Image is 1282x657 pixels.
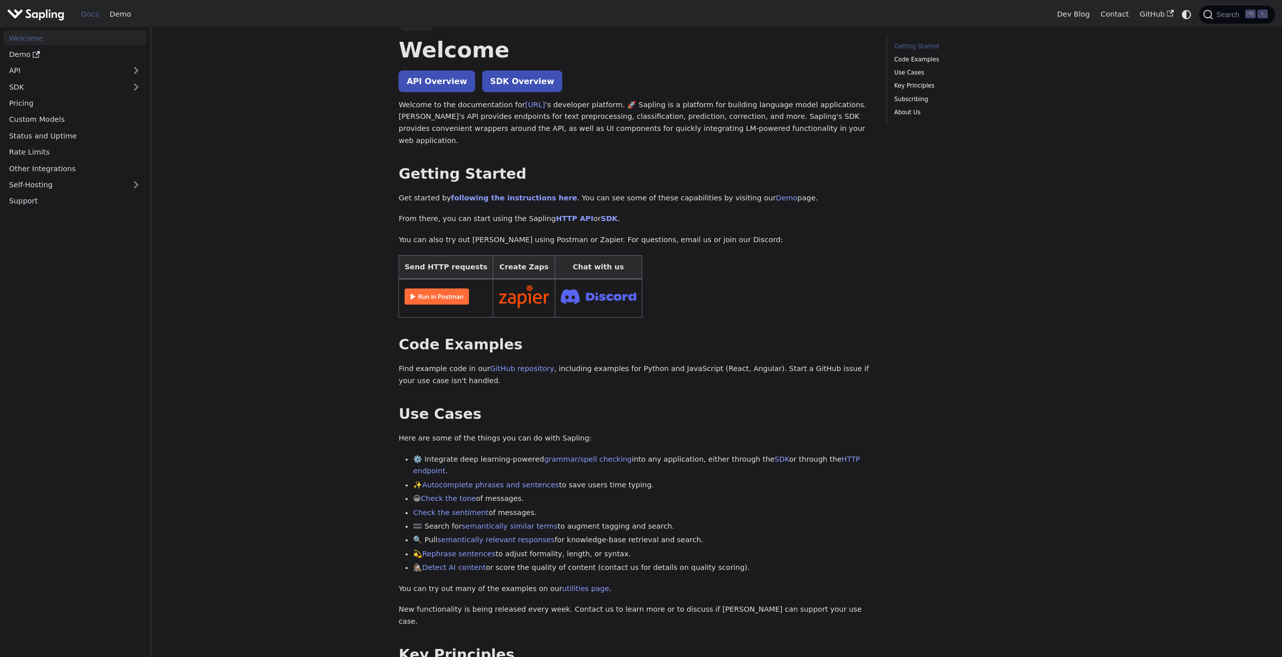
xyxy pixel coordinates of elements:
a: Use Cases [894,68,1031,78]
a: Subscribing [894,95,1031,104]
a: Pricing [4,96,146,111]
button: Search (Ctrl+K) [1199,6,1274,24]
a: Contact [1095,7,1134,22]
a: API [4,63,126,78]
p: Here are some of the things you can do with Sapling: [398,432,872,445]
a: About Us [894,108,1031,117]
a: Key Principles [894,81,1031,91]
h2: Use Cases [398,405,872,423]
li: 🕵🏽‍♀️ or score the quality of content (contact us for details on quality scoring). [413,562,872,574]
a: semantically similar terms [461,522,557,530]
a: Custom Models [4,112,146,127]
a: Dev Blog [1051,7,1095,22]
a: Code Examples [894,55,1031,64]
li: 🔍 Pull for knowledge-base retrieval and search. [413,534,872,546]
a: Demo [4,47,146,62]
a: grammar/spell checking [544,455,632,463]
h1: Welcome [398,36,872,63]
a: SDK [774,455,789,463]
a: Status and Uptime [4,128,146,143]
a: GitHub repository [490,364,554,373]
th: Create Zaps [493,255,555,279]
p: New functionality is being released every week. Contact us to learn more or to discuss if [PERSON... [398,604,872,628]
p: You can try out many of the examples on our . [398,583,872,595]
p: Welcome to the documentation for 's developer platform. 🚀 Sapling is a platform for building lang... [398,99,872,147]
a: SDK Overview [482,70,562,92]
a: following the instructions here [451,194,577,202]
th: Chat with us [555,255,642,279]
li: 🟰 Search for to augment tagging and search. [413,521,872,533]
img: Connect in Zapier [499,285,549,308]
a: SDK [601,214,618,223]
button: Expand sidebar category 'SDK' [126,80,146,94]
a: Support [4,194,146,208]
span: Search [1213,11,1245,19]
a: Sapling.ai [7,7,68,22]
h2: Getting Started [398,165,872,183]
li: of messages. [413,507,872,519]
a: HTTP API [556,214,593,223]
a: Welcome [4,31,146,45]
a: semantically relevant responses [437,536,555,544]
a: Demo [104,7,137,22]
a: Docs [76,7,104,22]
a: Demo [776,194,797,202]
button: Switch between dark and light mode (currently system mode) [1179,7,1194,22]
p: Find example code in our , including examples for Python and JavaScript (React, Angular). Start a... [398,363,872,387]
a: API Overview [398,70,475,92]
a: GitHub [1134,7,1179,22]
img: Join Discord [561,286,636,307]
li: 💫 to adjust formality, length, or syntax. [413,548,872,560]
a: [URL] [525,101,545,109]
a: Other Integrations [4,161,146,176]
a: Check the sentiment [413,508,489,517]
a: Getting Started [894,42,1031,51]
h2: Code Examples [398,336,872,354]
li: 😀 of messages. [413,493,872,505]
th: Send HTTP requests [399,255,493,279]
a: Autocomplete phrases and sentences [422,481,559,489]
p: Get started by . You can see some of these capabilities by visiting our page. [398,192,872,204]
p: You can also try out [PERSON_NAME] using Postman or Zapier. For questions, email us or join our D... [398,234,872,246]
p: From there, you can start using the Sapling or . [398,213,872,225]
a: utilities page [562,585,609,593]
img: Sapling.ai [7,7,64,22]
li: ⚙️ Integrate deep learning-powered into any application, either through the or through the . [413,454,872,478]
a: Check the tone [421,494,476,502]
a: SDK [4,80,126,94]
img: Run in Postman [404,288,469,305]
kbd: K [1257,10,1267,19]
button: Expand sidebar category 'API' [126,63,146,78]
a: Detect AI content [422,563,486,571]
a: Rephrase sentences [422,550,495,558]
li: ✨ to save users time typing. [413,479,872,491]
a: Self-Hosting [4,178,146,192]
a: Rate Limits [4,145,146,160]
